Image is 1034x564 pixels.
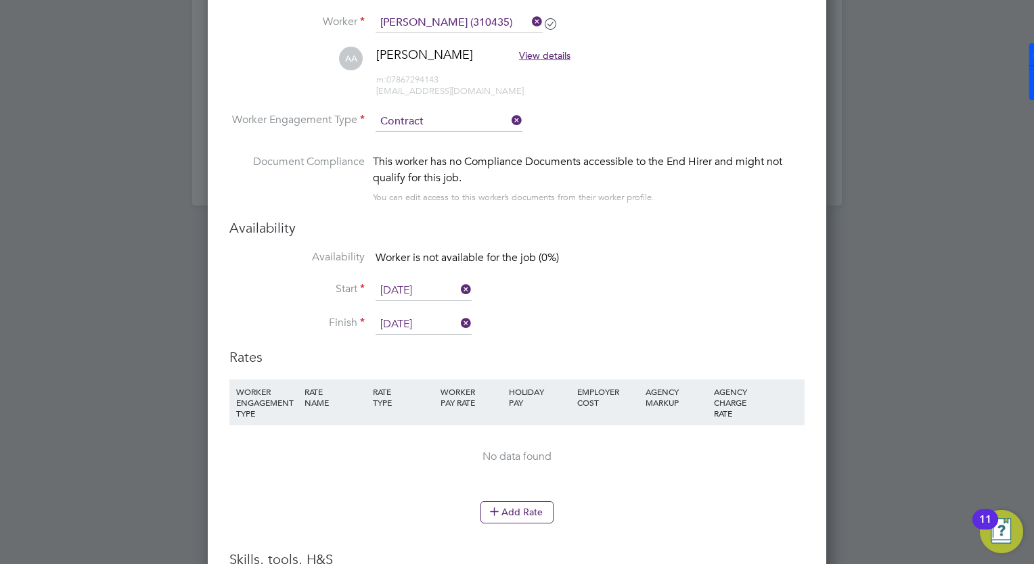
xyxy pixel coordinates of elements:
[229,154,365,203] label: Document Compliance
[979,519,991,537] div: 11
[376,314,472,335] input: Select one
[376,74,439,85] span: 07867294143
[243,450,791,464] div: No data found
[642,379,711,415] div: AGENCY MARKUP
[437,379,505,415] div: WORKER PAY RATE
[373,189,654,206] div: You can edit access to this worker’s documents from their worker profile.
[376,47,473,62] span: [PERSON_NAME]
[519,49,570,62] span: View details
[373,154,805,186] div: This worker has no Compliance Documents accessible to the End Hirer and might not qualify for thi...
[233,379,301,425] div: WORKER ENGAGEMENT TYPE
[229,113,365,127] label: Worker Engagement Type
[301,379,369,415] div: RATE NAME
[505,379,574,415] div: HOLIDAY PAY
[376,74,386,85] span: m:
[376,281,472,301] input: Select one
[376,13,543,33] input: Search for...
[376,251,559,264] span: Worker is not available for the job (0%)
[980,510,1023,553] button: Open Resource Center, 11 new notifications
[369,379,438,415] div: RATE TYPE
[711,379,756,425] div: AGENCY CHARGE RATE
[229,250,365,264] label: Availability
[574,379,642,415] div: EMPLOYER COST
[376,112,522,132] input: Select one
[376,85,524,97] span: [EMAIL_ADDRESS][DOMAIN_NAME]
[229,15,365,29] label: Worker
[229,282,365,296] label: Start
[480,501,554,523] button: Add Rate
[229,316,365,330] label: Finish
[229,348,805,366] h3: Rates
[229,219,805,237] h3: Availability
[339,47,363,70] span: AA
